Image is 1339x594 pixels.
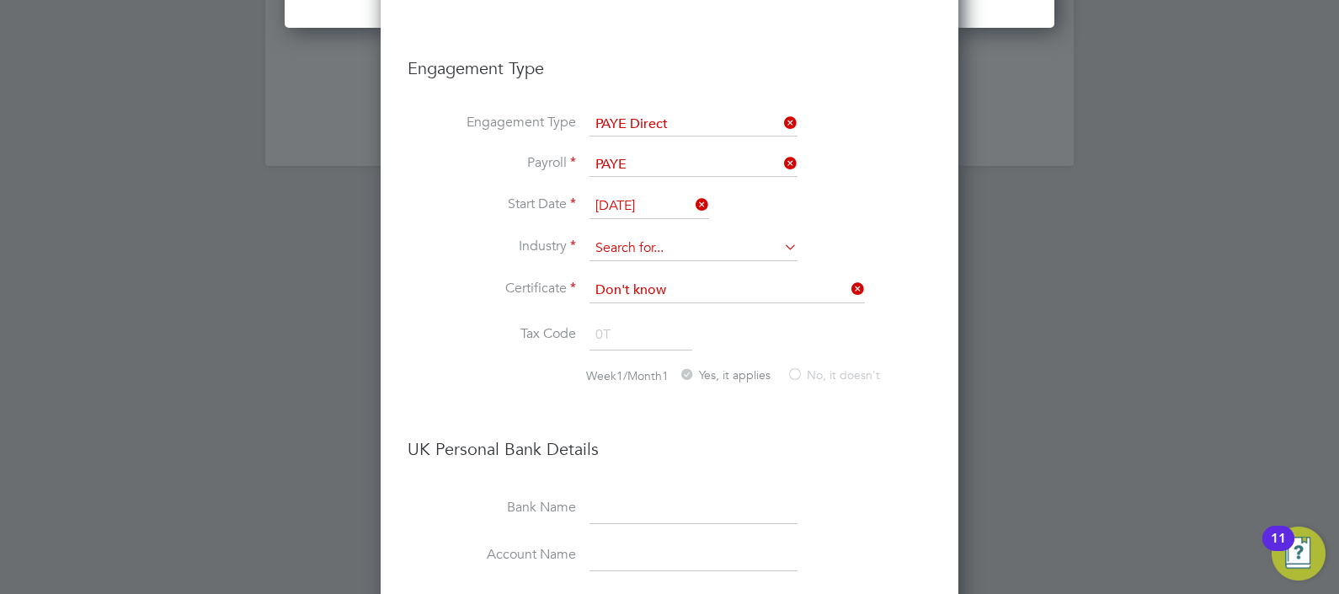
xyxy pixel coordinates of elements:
div: 11 [1271,538,1286,560]
label: Payroll [408,154,576,172]
input: Select one [589,194,709,219]
label: Bank Name [408,499,576,516]
input: Select one [589,113,798,136]
h3: UK Personal Bank Details [408,421,931,460]
label: Yes, it applies [679,367,771,385]
h3: Engagement Type [408,40,931,79]
label: Tax Code [408,325,576,343]
label: Certificate [408,280,576,297]
label: Industry [408,238,576,255]
label: Engagement Type [408,114,576,131]
input: Select one [589,278,865,303]
label: Week1/Month1 [586,368,669,383]
label: Account Name [408,546,576,564]
label: No, it doesn't [787,367,880,385]
input: Search for... [589,153,798,177]
input: Search for... [589,236,798,261]
button: Open Resource Center, 11 new notifications [1272,527,1326,581]
label: Start Date [408,195,576,213]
